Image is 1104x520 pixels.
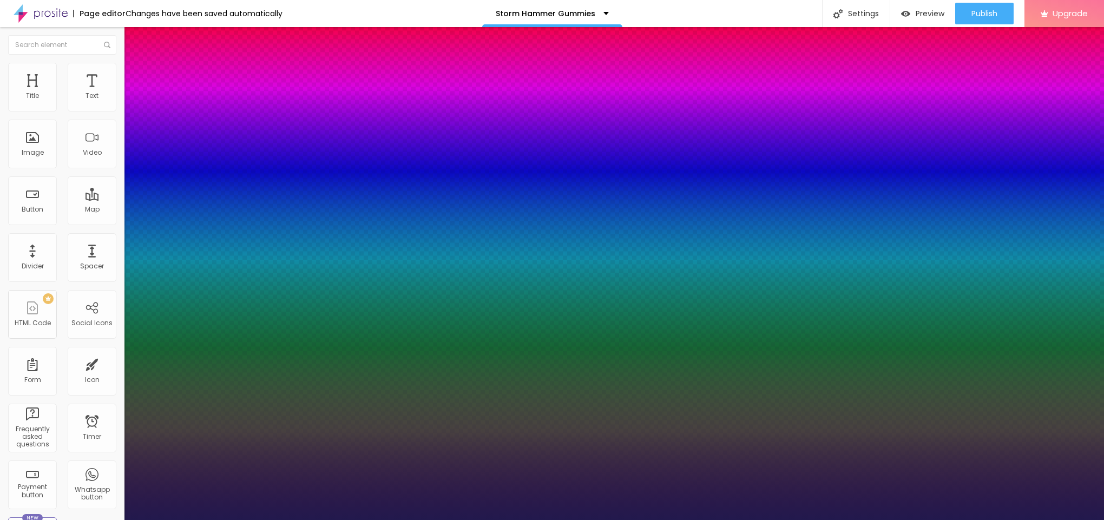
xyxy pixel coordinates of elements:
div: Page editor [73,10,126,17]
div: Text [86,92,98,100]
img: view-1.svg [901,9,910,18]
div: Social Icons [71,319,113,327]
input: Search element [8,35,116,55]
div: Icon [85,376,100,384]
span: Preview [916,9,944,18]
div: Frequently asked questions [11,425,54,449]
div: Timer [83,433,101,440]
p: Storm Hammer Gummies [496,10,595,17]
div: Image [22,149,44,156]
button: Publish [955,3,1014,24]
div: Map [85,206,100,213]
div: Spacer [80,262,104,270]
div: Title [26,92,39,100]
span: Upgrade [1053,9,1088,18]
img: Icone [104,42,110,48]
div: HTML Code [15,319,51,327]
div: Changes have been saved automatically [126,10,282,17]
div: Divider [22,262,44,270]
div: Whatsapp button [70,486,113,502]
div: Payment button [11,483,54,499]
div: Form [24,376,41,384]
div: Video [83,149,102,156]
button: Preview [890,3,955,24]
span: Publish [971,9,997,18]
img: Icone [833,9,843,18]
div: Button [22,206,43,213]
